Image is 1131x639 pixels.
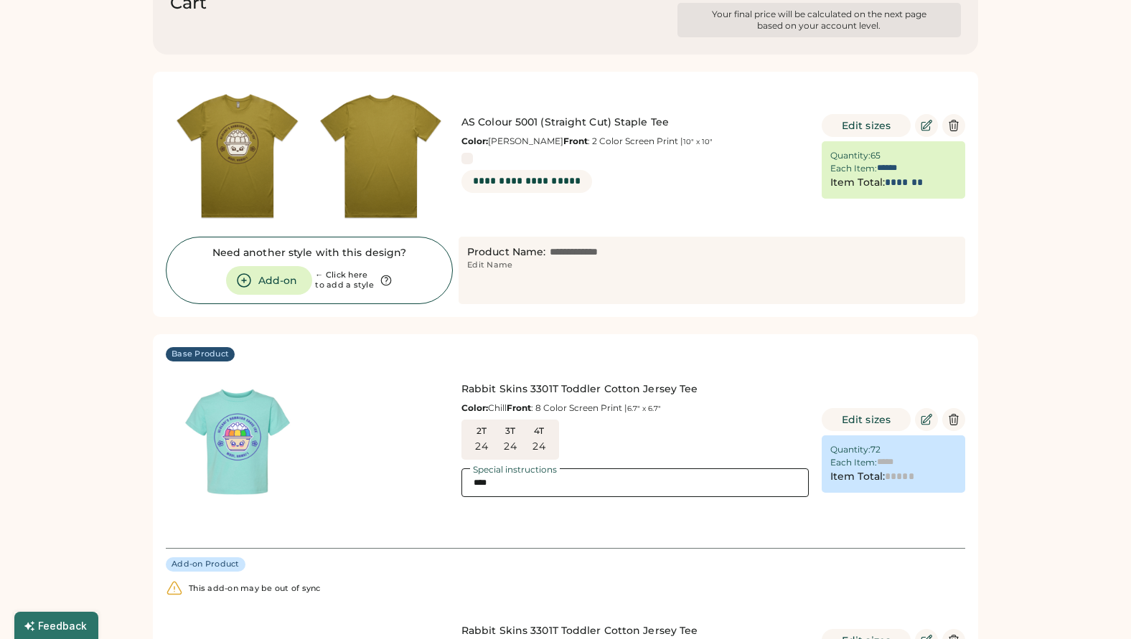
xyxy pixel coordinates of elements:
[830,470,885,484] div: Item Total:
[166,370,309,513] img: generate-image
[309,85,453,228] img: generate-image
[461,382,809,397] div: Rabbit Skins 3301T Toddler Cotton Jersey Tee
[461,115,809,130] div: AS Colour 5001 (Straight Cut) Staple Tee
[870,150,881,161] div: 65
[226,266,312,295] button: Add-on
[172,349,229,360] div: Base Product
[942,114,965,137] button: Delete
[942,408,965,431] button: Delete
[708,9,930,32] div: Your final price will be calculated on the next page based on your account level.
[212,246,407,260] div: Need another style with this design?
[461,624,809,638] div: Rabbit Skins 3301T Toddler Cotton Jersey Tee
[830,444,870,455] div: Quantity:
[309,370,453,513] img: yH5BAEAAAAALAAAAAABAAEAAAIBRAA7
[461,136,809,147] div: [PERSON_NAME] : 2 Color Screen Print |
[870,444,881,455] div: 72
[499,425,522,437] div: 3T
[915,408,938,431] button: Edit Product
[166,85,309,228] img: generate-image
[504,440,517,454] div: 24
[532,440,545,454] div: 24
[683,137,713,146] font: 10" x 10"
[475,440,488,454] div: 24
[830,176,885,190] div: Item Total:
[830,163,877,174] div: Each Item:
[822,114,911,137] button: Edit sizes
[830,150,870,161] div: Quantity:
[830,457,877,468] div: Each Item:
[527,425,550,437] div: 4T
[822,408,911,431] button: Edit sizes
[467,245,545,260] div: Product Name:
[315,270,374,290] div: ← Click here to add a style
[470,465,560,474] div: Special instructions
[563,136,588,146] strong: Front
[189,584,321,594] div: This add-on may be out of sync
[461,402,809,414] div: Chill : 8 Color Screen Print |
[915,114,938,137] button: Edit Product
[461,136,488,146] strong: Color:
[627,404,661,413] font: 6.7" x 6.7"
[172,559,240,570] div: Add-on Product
[470,425,493,437] div: 2T
[467,260,512,271] div: Edit Name
[461,402,488,413] strong: Color:
[507,402,531,413] strong: Front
